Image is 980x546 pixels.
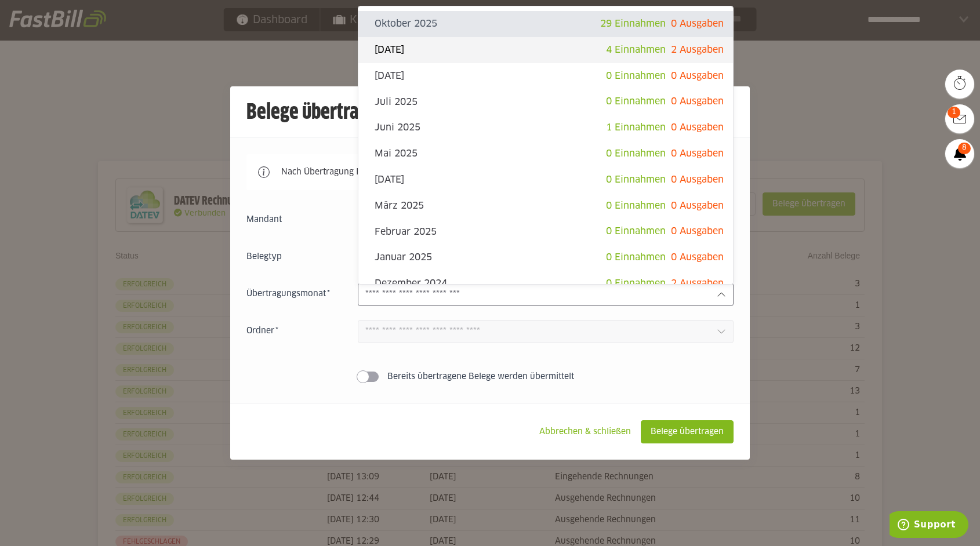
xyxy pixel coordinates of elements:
sl-option: Juni 2025 [358,115,733,141]
span: 4 Einnahmen [606,45,666,54]
sl-option: Mai 2025 [358,141,733,167]
sl-button: Belege übertragen [641,420,734,443]
span: 0 Ausgaben [671,175,724,184]
sl-option: Dezember 2024 [358,271,733,297]
span: 0 Einnahmen [606,175,666,184]
span: 0 Einnahmen [606,201,666,210]
sl-button: Abbrechen & schließen [529,420,641,443]
sl-option: Juli 2025 [358,89,733,115]
span: 0 Ausgaben [671,19,724,28]
span: 0 Ausgaben [671,123,724,132]
sl-option: [DATE] [358,167,733,193]
span: 0 Ausgaben [671,201,724,210]
span: 0 Ausgaben [671,227,724,236]
sl-switch: Bereits übertragene Belege werden übermittelt [246,371,734,383]
a: 1 [945,104,974,133]
span: 0 Einnahmen [606,253,666,262]
span: 29 Einnahmen [600,19,666,28]
span: 0 Einnahmen [606,227,666,236]
span: 0 Einnahmen [606,279,666,288]
span: 2 Ausgaben [671,45,724,54]
span: 0 Einnahmen [606,71,666,81]
sl-option: Januar 2025 [358,245,733,271]
span: 0 Ausgaben [671,97,724,106]
iframe: Öffnet ein Widget, in dem Sie weitere Informationen finden [890,511,968,540]
sl-option: Oktober 2025 [358,11,733,37]
span: 0 Einnahmen [606,149,666,158]
sl-option: März 2025 [358,193,733,219]
a: 8 [945,139,974,168]
span: 0 Ausgaben [671,149,724,158]
sl-option: [DATE] [358,63,733,89]
span: 1 Einnahmen [606,123,666,132]
span: 1 [948,107,960,118]
span: 8 [958,143,971,154]
span: 0 Ausgaben [671,253,724,262]
span: 0 Ausgaben [671,71,724,81]
span: 0 Einnahmen [606,97,666,106]
sl-option: Februar 2025 [358,219,733,245]
sl-option: [DATE] [358,37,733,63]
span: 2 Ausgaben [671,279,724,288]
